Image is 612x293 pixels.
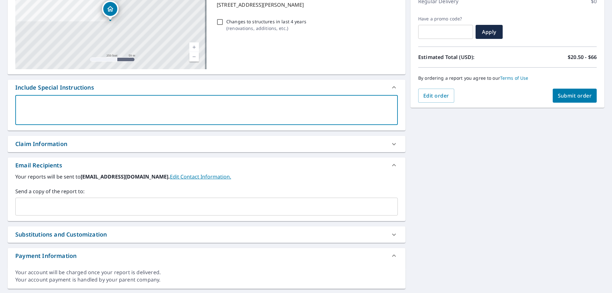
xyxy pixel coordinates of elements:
div: Payment Information [8,248,405,263]
a: EditContactInfo [170,173,231,180]
label: Have a promo code? [418,16,473,22]
span: Submit order [558,92,592,99]
span: Edit order [423,92,449,99]
a: Terms of Use [500,75,528,81]
div: Claim Information [15,140,67,148]
b: [EMAIL_ADDRESS][DOMAIN_NAME]. [81,173,170,180]
a: Current Level 17, Zoom In [189,42,199,52]
button: Submit order [553,89,597,103]
div: Email Recipients [8,157,405,173]
p: [STREET_ADDRESS][PERSON_NAME] [217,1,395,9]
span: Apply [481,28,498,35]
div: Your account will be charged once your report is delivered. [15,269,398,276]
div: Dropped pin, building 1, Residential property, 786 Duckworth Dr Pottstown, PA 19464 [102,1,119,20]
p: Changes to structures in last 4 years [226,18,306,25]
label: Your reports will be sent to [15,173,398,180]
div: Substitutions and Customization [8,226,405,243]
div: Payment Information [15,252,76,260]
button: Edit order [418,89,454,103]
div: Include Special Instructions [15,83,94,92]
a: Current Level 17, Zoom Out [189,52,199,62]
div: Substitutions and Customization [15,230,107,239]
p: $20.50 - $66 [568,53,597,61]
div: Claim Information [8,136,405,152]
div: Include Special Instructions [8,80,405,95]
p: By ordering a report you agree to our [418,75,597,81]
label: Send a copy of the report to: [15,187,398,195]
button: Apply [476,25,503,39]
div: Your account payment is handled by your parent company. [15,276,398,283]
p: Estimated Total (USD): [418,53,507,61]
div: Email Recipients [15,161,62,170]
p: ( renovations, additions, etc. ) [226,25,306,32]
